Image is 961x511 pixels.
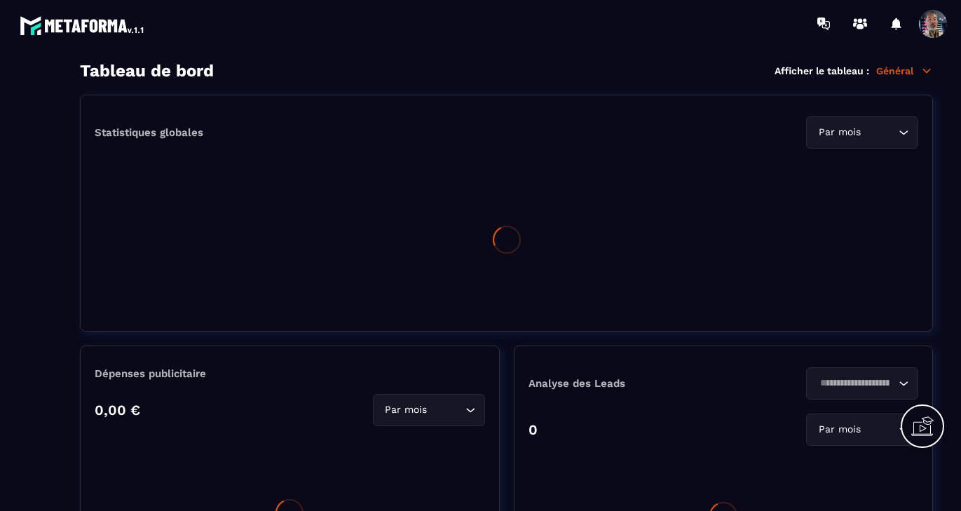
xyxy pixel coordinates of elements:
p: Afficher le tableau : [775,65,869,76]
p: 0 [529,421,538,438]
p: Général [876,64,933,77]
div: Search for option [373,394,485,426]
p: Statistiques globales [95,126,203,139]
span: Par mois [815,422,864,437]
input: Search for option [815,376,895,391]
p: 0,00 € [95,402,140,418]
input: Search for option [864,125,895,140]
p: Dépenses publicitaire [95,367,485,380]
span: Par mois [382,402,430,418]
p: Analyse des Leads [529,377,723,390]
div: Search for option [806,116,918,149]
div: Search for option [806,367,918,400]
img: logo [20,13,146,38]
input: Search for option [430,402,462,418]
input: Search for option [864,422,895,437]
span: Par mois [815,125,864,140]
h3: Tableau de bord [80,61,214,81]
div: Search for option [806,414,918,446]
